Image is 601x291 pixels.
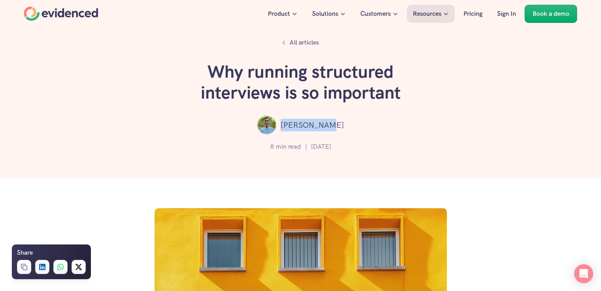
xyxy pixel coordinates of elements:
[276,142,301,152] p: min read
[281,119,344,131] p: [PERSON_NAME]
[491,5,522,23] a: Sign In
[17,248,33,258] h6: Share
[312,9,338,19] p: Solutions
[268,9,290,19] p: Product
[574,264,593,283] div: Open Intercom Messenger
[182,62,419,103] h1: Why running structured interviews is so important
[257,115,277,135] img: ""
[463,9,482,19] p: Pricing
[311,142,331,152] p: [DATE]
[305,142,307,152] p: |
[497,9,516,19] p: Sign In
[270,142,274,152] p: 8
[413,9,441,19] p: Resources
[278,35,323,50] a: All articles
[290,37,319,48] p: All articles
[533,9,569,19] p: Book a demo
[360,9,391,19] p: Customers
[525,5,577,23] a: Book a demo
[458,5,488,23] a: Pricing
[24,7,98,21] a: Home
